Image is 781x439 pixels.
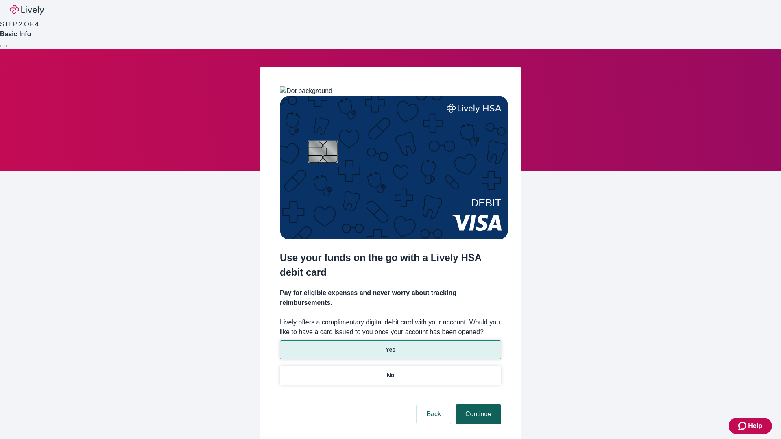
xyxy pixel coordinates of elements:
[456,404,501,424] button: Continue
[280,366,501,385] button: No
[280,317,501,337] label: Lively offers a complimentary digital debit card with your account. Would you like to have a card...
[280,86,332,96] img: Dot background
[387,371,395,380] p: No
[280,288,501,308] h4: Pay for eligible expenses and never worry about tracking reimbursements.
[10,5,44,15] img: Lively
[729,418,772,434] button: Zendesk support iconHelp
[280,250,501,280] h2: Use your funds on the go with a Lively HSA debit card
[748,421,762,431] span: Help
[280,96,508,239] img: Debit card
[417,404,451,424] button: Back
[738,421,748,431] svg: Zendesk support icon
[386,346,395,354] p: Yes
[280,340,501,359] button: Yes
